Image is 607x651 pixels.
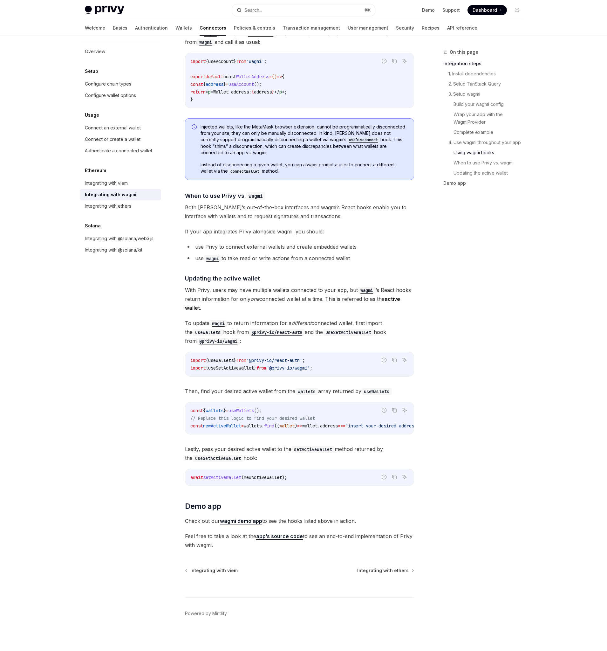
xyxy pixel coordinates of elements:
[85,80,131,88] div: Configure chain types
[80,145,161,156] a: Authenticate a connected wallet
[203,81,206,87] span: {
[80,189,161,200] a: Integrating with wagmi
[80,90,161,101] a: Configure wallet options
[185,242,414,251] li: use Privy to connect external wallets and create embedded wallets
[269,74,272,80] span: =
[443,59,527,69] a: Integration steps
[190,365,206,371] span: import
[279,423,295,429] span: wallet
[80,244,161,256] a: Integrating with @solana/kit
[80,177,161,189] a: Integrating with viem
[246,357,302,363] span: '@privy-io/react-auth'
[246,192,265,200] code: wagmi
[206,74,223,80] span: default
[85,124,141,132] div: Connect an external wallet
[345,423,419,429] span: 'insert-your-desired-address'
[85,135,140,143] div: Connect or create a wallet
[85,222,101,230] h5: Solana
[190,408,203,413] span: const
[185,29,414,46] span: To use hooks, like , in your components, import the hook directly from and call it as usual:
[203,408,206,413] span: {
[208,89,211,95] span: p
[295,423,297,429] span: )
[400,356,409,364] button: Ask AI
[250,296,259,302] em: one
[185,191,265,200] span: When to use Privy vs.
[206,408,223,413] span: wallets
[267,365,310,371] span: '@privy-io/wagmi'
[190,474,203,480] span: await
[447,20,477,36] a: API reference
[228,408,254,413] span: useWallets
[185,254,414,263] li: use to take read or write actions from a connected wallet
[190,81,203,87] span: const
[357,567,413,574] a: Integrating with ethers
[208,357,234,363] span: useWallets
[454,127,527,137] a: Complete example
[80,233,161,244] a: Integrating with @solana/web3.js
[256,533,303,540] a: app’s source code
[228,168,262,174] a: connectWallet
[244,474,282,480] span: newActiveWallet
[204,255,222,261] a: wagmi
[380,57,388,65] button: Report incorrect code
[448,79,527,89] a: 2. Setup TanStack Query
[85,67,98,75] h5: Setup
[295,388,318,395] code: wallets
[282,74,284,80] span: {
[297,423,302,429] span: =>
[209,320,227,326] a: wagmi
[241,423,244,429] span: =
[185,501,221,511] span: Demo app
[203,423,241,429] span: newActiveWallet
[192,124,198,131] svg: Info
[361,388,392,395] code: useWallets
[85,6,124,15] img: light logo
[264,423,274,429] span: find
[282,89,284,95] span: >
[213,89,251,95] span: Wallet address:
[85,235,153,242] div: Integrating with @solana/web3.js
[85,147,152,155] div: Authenticate a connected wallet
[454,168,527,178] a: Updating the active wallet
[338,423,345,429] span: ===
[291,320,311,326] em: different
[236,74,269,80] span: WalletAddress
[80,78,161,90] a: Configure chain types
[302,357,305,363] span: ;
[135,20,168,36] a: Authentication
[317,423,320,429] span: .
[234,59,236,64] span: }
[185,516,414,525] span: Check out our to see the hooks listed above in action.
[454,99,527,109] a: Build your wagmi config
[244,6,262,14] div: Search...
[442,7,460,13] a: Support
[223,74,236,80] span: const
[454,148,527,158] a: Using wagmi hooks
[190,567,238,574] span: Integrating with viem
[197,338,240,344] a: @privy-io/wagmi
[193,329,223,336] code: useWallets
[85,48,105,55] div: Overview
[190,97,193,102] span: }
[422,7,435,13] a: Demo
[85,246,142,254] div: Integrating with @solana/kit
[209,320,227,327] code: wagmi
[85,20,105,36] a: Welcome
[80,134,161,145] a: Connect or create a wallet
[254,365,256,371] span: }
[396,20,414,36] a: Security
[85,179,128,187] div: Integrating with viem
[234,357,236,363] span: }
[284,89,287,95] span: ;
[234,20,275,36] a: Policies & controls
[85,92,136,99] div: Configure wallet options
[185,610,227,617] a: Powered by Mintlify
[320,423,338,429] span: address
[357,567,409,574] span: Integrating with ethers
[185,274,260,283] span: Updating the active wallet
[348,20,388,36] a: User management
[448,69,527,79] a: 1. Install dependencies
[364,8,371,13] span: ⌘ K
[190,89,206,95] span: return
